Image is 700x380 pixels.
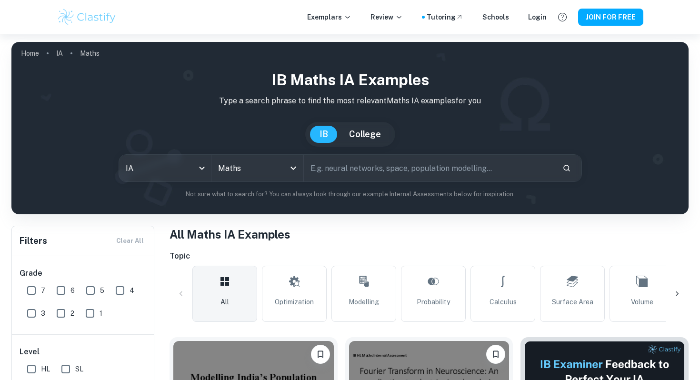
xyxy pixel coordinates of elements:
p: Maths [80,48,100,59]
span: 6 [70,285,75,296]
span: HL [41,364,50,374]
span: 7 [41,285,45,296]
p: Not sure what to search for? You can always look through our example Internal Assessments below f... [19,190,681,199]
h1: All Maths IA Examples [170,226,689,243]
button: JOIN FOR FREE [578,9,643,26]
h6: Level [20,346,147,358]
button: Please log in to bookmark exemplars [311,345,330,364]
button: College [340,126,390,143]
span: All [220,297,229,307]
span: Volume [631,297,653,307]
img: profile cover [11,42,689,214]
button: Search [559,160,575,176]
a: Login [528,12,547,22]
a: Schools [482,12,509,22]
h6: Filters [20,234,47,248]
span: Probability [417,297,450,307]
span: 5 [100,285,104,296]
span: 4 [130,285,134,296]
img: Clastify logo [57,8,117,27]
span: 2 [70,308,74,319]
a: IA [56,47,63,60]
h1: IB Maths IA examples [19,69,681,91]
input: E.g. neural networks, space, population modelling... [304,155,555,181]
span: Modelling [349,297,379,307]
h6: Topic [170,250,689,262]
button: Open [287,161,300,175]
button: IB [310,126,338,143]
div: IA [119,155,211,181]
span: Calculus [490,297,517,307]
p: Type a search phrase to find the most relevant Maths IA examples for you [19,95,681,107]
p: Review [370,12,403,22]
h6: Grade [20,268,147,279]
span: SL [75,364,83,374]
button: Please log in to bookmark exemplars [486,345,505,364]
a: Tutoring [427,12,463,22]
button: Help and Feedback [554,9,570,25]
span: Surface Area [552,297,593,307]
span: 1 [100,308,102,319]
p: Exemplars [307,12,351,22]
span: Optimization [275,297,314,307]
a: Home [21,47,39,60]
span: 3 [41,308,45,319]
